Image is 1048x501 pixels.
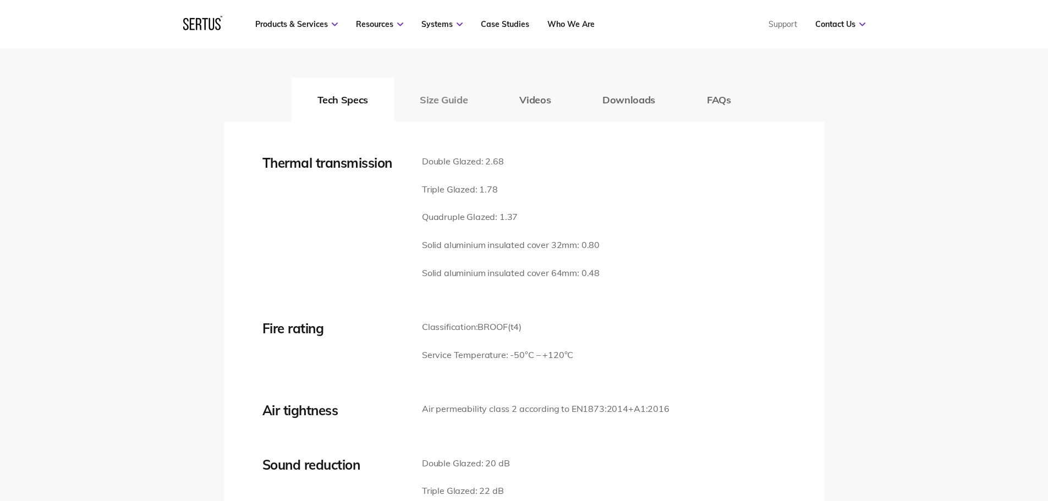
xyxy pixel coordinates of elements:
a: Contact Us [815,19,865,29]
p: Classification: [422,320,573,334]
span: B [478,321,484,332]
div: Thermal transmission [262,155,405,171]
p: Service Temperature: -50°C – +120°C [422,348,573,362]
div: Air tightness [262,402,405,419]
span: (t4) [508,321,522,332]
iframe: Chat Widget [850,373,1048,501]
p: Double Glazed: 20 dB [422,456,524,471]
a: Resources [356,19,403,29]
a: Products & Services [255,19,338,29]
a: Who We Are [547,19,595,29]
a: Case Studies [481,19,529,29]
p: Solid aluminium insulated cover 32mm: 0.80 [422,238,600,252]
span: ROOF [484,321,507,332]
p: Double Glazed: 2.68 [422,155,600,169]
p: Quadruple Glazed: 1.37 [422,210,600,224]
p: Triple Glazed: 1.78 [422,183,600,197]
button: Size Guide [394,78,493,122]
a: Systems [421,19,463,29]
button: FAQs [681,78,757,122]
p: Triple Glazed: 22 dB [422,484,524,498]
p: Air permeability class 2 according to EN1873:2014+A1:2016 [422,402,670,416]
div: Sound reduction [262,456,405,473]
button: Videos [493,78,577,122]
p: Solid aluminium insulated cover 64mm: 0.48 [422,266,600,280]
a: Support [769,19,797,29]
button: Downloads [577,78,681,122]
div: Fire rating [262,320,405,337]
